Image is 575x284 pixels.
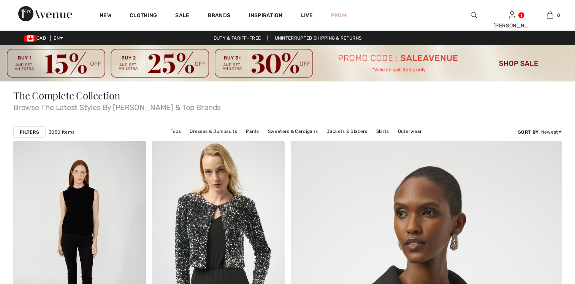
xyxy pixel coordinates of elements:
div: [PERSON_NAME] [493,22,531,30]
img: 1ère Avenue [18,6,72,21]
a: New [100,12,111,20]
a: Jackets & Blazers [323,126,371,136]
span: Inspiration [249,12,282,20]
span: 0 [557,12,560,19]
div: : Newest [518,129,562,136]
a: Live [301,11,313,19]
a: Clothing [130,12,157,20]
img: My Bag [547,11,553,20]
a: 0 [531,11,569,20]
a: Sale [175,12,189,20]
span: The Complete Collection [13,89,120,102]
a: Outerwear [394,126,426,136]
span: EN [54,35,63,41]
a: Pants [242,126,263,136]
a: Tops [167,126,185,136]
strong: Filters [20,129,39,136]
a: Sweaters & Cardigans [264,126,322,136]
a: Skirts [372,126,393,136]
strong: Sort By [518,129,539,135]
img: Canadian Dollar [24,35,36,41]
a: Prom [331,11,346,19]
a: Dresses & Jumpsuits [186,126,241,136]
span: 3050 items [49,129,74,136]
span: CAD [24,35,49,41]
span: Browse The Latest Styles By [PERSON_NAME] & Top Brands [13,101,562,111]
img: search the website [471,11,477,20]
a: Sign In [509,11,515,19]
a: Brands [208,12,231,20]
img: My Info [509,11,515,20]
